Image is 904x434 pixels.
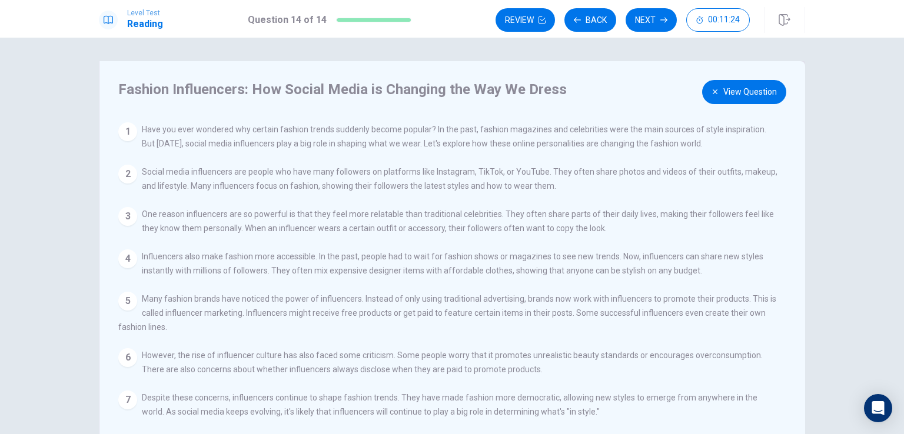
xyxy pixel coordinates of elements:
[142,393,757,416] span: Despite these concerns, influencers continue to shape fashion trends. They have made fashion more...
[626,8,677,32] button: Next
[142,252,763,275] span: Influencers also make fashion more accessible. In the past, people had to wait for fashion shows ...
[118,165,137,183] div: 2
[118,207,137,226] div: 3
[127,9,163,17] span: Level Test
[496,8,555,32] button: Review
[118,348,137,367] div: 6
[248,13,327,27] h1: Question 14 of 14
[118,249,137,268] div: 4
[142,167,777,191] span: Social media influencers are people who have many followers on platforms like Instagram, TikTok, ...
[564,8,616,32] button: Back
[118,292,137,311] div: 5
[142,350,763,374] span: However, the rise of influencer culture has also faced some criticism. Some people worry that it ...
[142,209,774,233] span: One reason influencers are so powerful is that they feel more relatable than traditional celebrit...
[118,122,137,141] div: 1
[708,15,740,25] span: 00:11:24
[118,294,776,332] span: Many fashion brands have noticed the power of influencers. Instead of only using traditional adve...
[142,125,766,148] span: Have you ever wondered why certain fashion trends suddenly become popular? In the past, fashion m...
[118,80,774,99] h4: Fashion Influencers: How Social Media is Changing the Way We Dress
[118,390,137,409] div: 7
[127,17,163,31] h1: Reading
[702,80,786,104] button: View Question
[686,8,750,32] button: 00:11:24
[864,394,892,422] div: Open Intercom Messenger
